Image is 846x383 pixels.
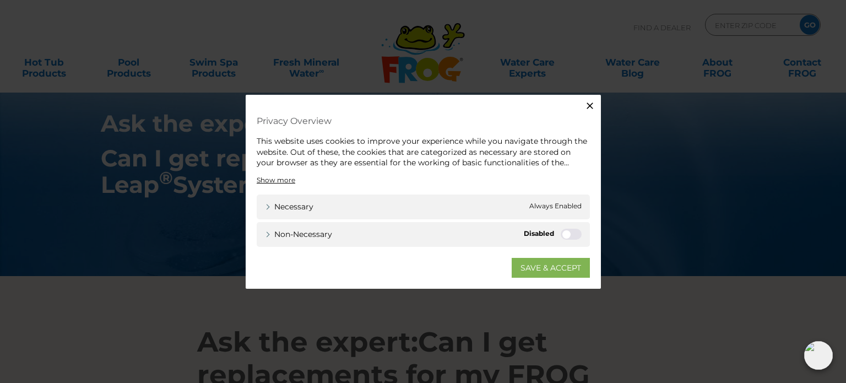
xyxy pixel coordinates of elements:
h4: Privacy Overview [257,111,590,131]
a: SAVE & ACCEPT [512,257,590,277]
a: Show more [257,175,295,185]
a: Non-necessary [265,228,332,240]
a: Necessary [265,201,313,212]
img: openIcon [804,341,833,370]
div: This website uses cookies to improve your experience while you navigate through the website. Out ... [257,136,590,169]
span: Always Enabled [529,201,582,212]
